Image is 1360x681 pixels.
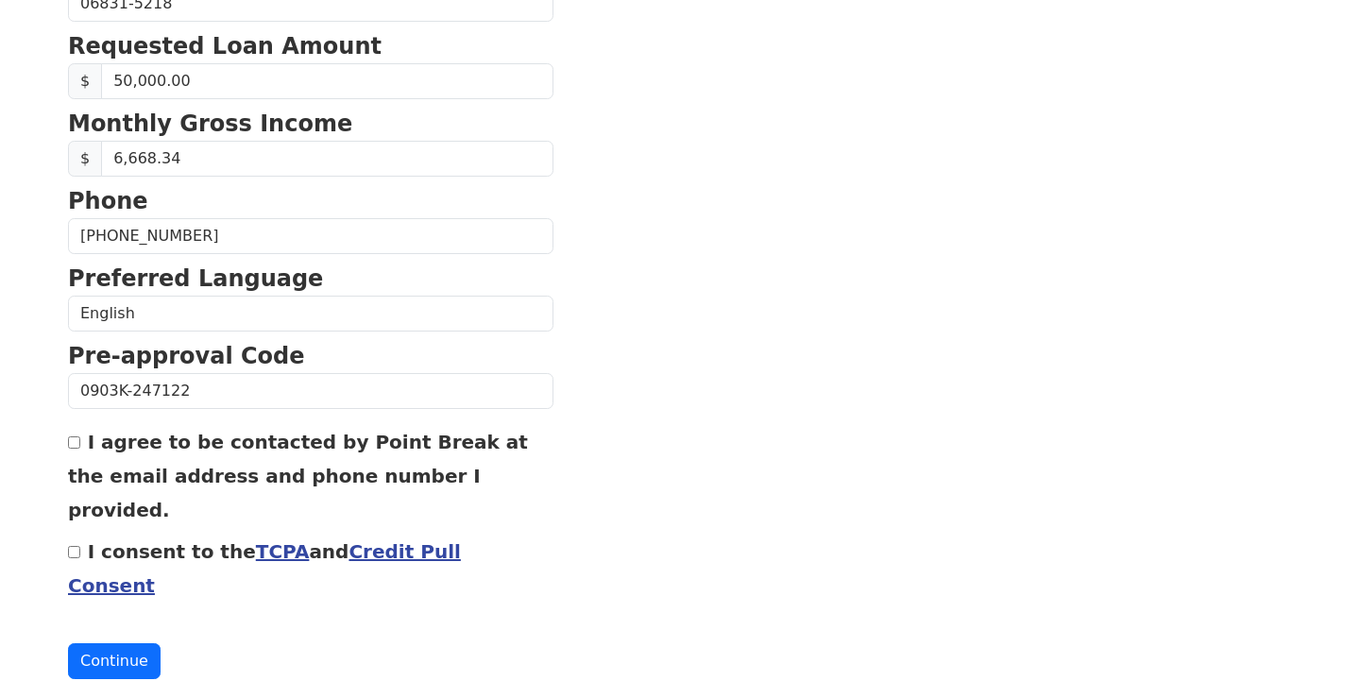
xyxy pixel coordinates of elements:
strong: Requested Loan Amount [68,33,382,60]
input: Monthly Gross Income [101,141,553,177]
strong: Preferred Language [68,265,323,292]
span: $ [68,141,102,177]
p: Monthly Gross Income [68,107,553,141]
input: Pre-approval Code [68,373,553,409]
strong: Pre-approval Code [68,343,305,369]
label: I consent to the and [68,540,461,597]
span: $ [68,63,102,99]
label: I agree to be contacted by Point Break at the email address and phone number I provided. [68,431,528,521]
input: Phone [68,218,553,254]
a: TCPA [256,540,310,563]
strong: Phone [68,188,148,214]
input: Requested Loan Amount [101,63,553,99]
button: Continue [68,643,161,679]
